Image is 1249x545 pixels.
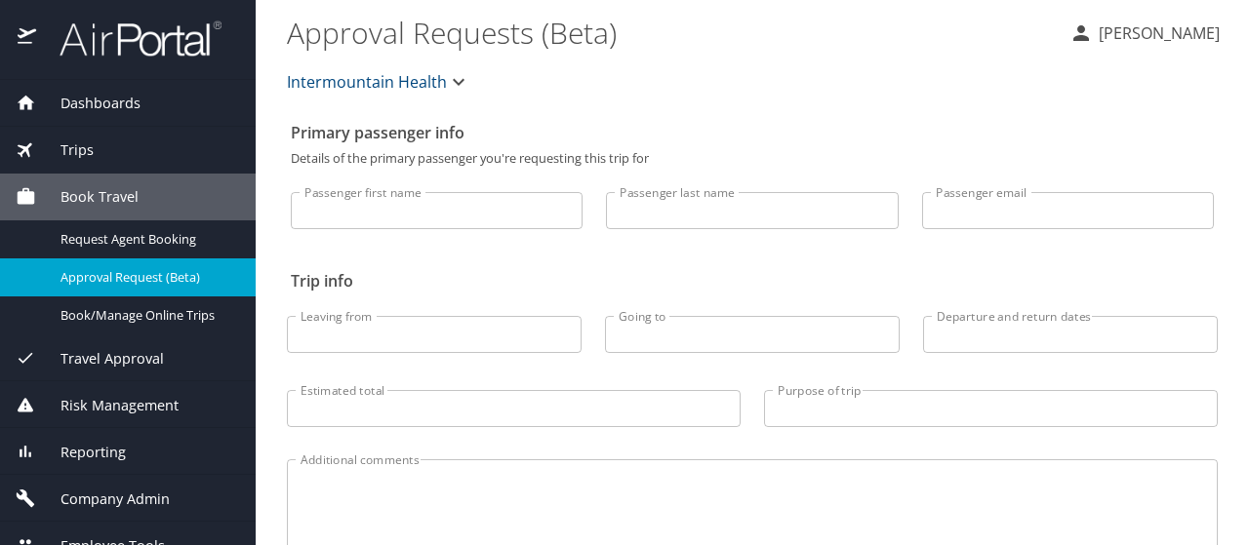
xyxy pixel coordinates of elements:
[36,395,179,416] span: Risk Management
[36,442,126,463] span: Reporting
[1093,21,1220,45] p: [PERSON_NAME]
[60,306,232,325] span: Book/Manage Online Trips
[38,19,222,58] img: airportal-logo.png
[60,268,232,287] span: Approval Request (Beta)
[291,117,1214,148] h2: Primary passenger info
[60,230,232,249] span: Request Agent Booking
[291,265,1214,296] h2: Trip info
[36,186,139,208] span: Book Travel
[287,68,447,96] span: Intermountain Health
[291,152,1214,165] p: Details of the primary passenger you're requesting this trip for
[18,19,38,58] img: icon-airportal.png
[36,93,141,114] span: Dashboards
[1062,16,1228,51] button: [PERSON_NAME]
[36,488,170,510] span: Company Admin
[36,348,164,370] span: Travel Approval
[279,62,478,101] button: Intermountain Health
[287,2,1054,62] h1: Approval Requests (Beta)
[36,139,94,161] span: Trips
